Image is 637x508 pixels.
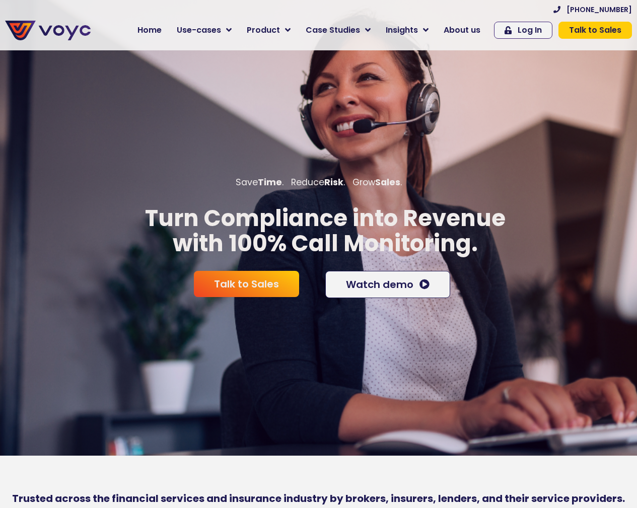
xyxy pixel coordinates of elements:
b: Risk [324,176,343,188]
a: About us [436,20,488,40]
a: Use-cases [169,20,239,40]
a: Log In [494,22,552,39]
span: About us [444,24,480,36]
a: Home [130,20,169,40]
b: Sales [375,176,400,188]
a: [PHONE_NUMBER] [553,6,632,13]
span: Use-cases [177,24,221,36]
b: Trusted across the financial services and insurance industry by brokers, insurers, lenders, and t... [12,491,625,505]
span: Product [247,24,280,36]
span: Case Studies [306,24,360,36]
a: Talk to Sales [194,271,299,297]
a: Case Studies [298,20,378,40]
span: [PHONE_NUMBER] [567,6,632,13]
b: Time [258,176,282,188]
a: Talk to Sales [558,22,632,39]
span: Insights [386,24,418,36]
span: Talk to Sales [569,26,621,34]
img: voyc-full-logo [5,21,91,40]
span: Home [137,24,162,36]
a: Insights [378,20,436,40]
a: Product [239,20,298,40]
span: Log In [518,26,542,34]
a: Watch demo [325,271,450,298]
span: Watch demo [346,279,413,289]
span: Talk to Sales [214,279,279,289]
